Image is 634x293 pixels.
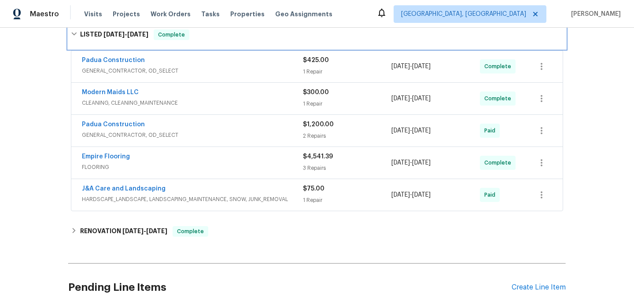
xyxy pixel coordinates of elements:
div: 3 Repairs [303,164,391,172]
span: FLOORING [82,163,303,172]
span: Geo Assignments [275,10,332,18]
span: Complete [173,227,207,236]
span: Work Orders [151,10,191,18]
span: Visits [84,10,102,18]
span: Tasks [201,11,220,17]
span: $4,541.39 [303,154,333,160]
span: [DATE] [412,128,431,134]
span: [DATE] [127,31,148,37]
span: [DATE] [391,192,410,198]
span: - [391,94,431,103]
span: [DATE] [391,128,410,134]
span: GENERAL_CONTRACTOR, OD_SELECT [82,66,303,75]
span: [DATE] [391,95,410,102]
span: Properties [230,10,265,18]
h6: LISTED [80,29,148,40]
span: - [391,158,431,167]
span: Paid [484,190,499,199]
span: [DATE] [412,160,431,166]
span: Complete [484,94,515,103]
div: LISTED [DATE]-[DATE]Complete [68,21,566,49]
span: [DATE] [391,160,410,166]
span: - [391,62,431,71]
span: [PERSON_NAME] [568,10,621,18]
span: [DATE] [412,192,431,198]
span: [DATE] [146,228,167,234]
span: [DATE] [122,228,144,234]
div: 1 Repair [303,196,391,205]
span: $300.00 [303,89,329,95]
a: Modern Maids LLC [82,89,139,95]
a: J&A Care and Landscaping [82,186,166,192]
span: [DATE] [412,95,431,102]
span: Projects [113,10,140,18]
span: GENERAL_CONTRACTOR, OD_SELECT [82,131,303,139]
span: Complete [155,30,188,39]
h6: RENOVATION [80,226,167,237]
span: - [122,228,167,234]
span: [DATE] [391,63,410,70]
span: Complete [484,158,515,167]
span: $1,200.00 [303,121,334,128]
span: CLEANING, CLEANING_MAINTENANCE [82,99,303,107]
span: - [391,126,431,135]
a: Empire Flooring [82,154,130,160]
span: [DATE] [103,31,125,37]
span: $75.00 [303,186,324,192]
span: $425.00 [303,57,329,63]
a: Padua Construction [82,121,145,128]
span: [GEOGRAPHIC_DATA], [GEOGRAPHIC_DATA] [401,10,526,18]
div: 1 Repair [303,67,391,76]
div: 1 Repair [303,99,391,108]
span: Complete [484,62,515,71]
div: Create Line Item [512,283,566,292]
span: [DATE] [412,63,431,70]
span: - [103,31,148,37]
span: - [391,190,431,199]
span: HARDSCAPE_LANDSCAPE, LANDSCAPING_MAINTENANCE, SNOW, JUNK_REMOVAL [82,195,303,204]
span: Maestro [30,10,59,18]
span: Paid [484,126,499,135]
div: RENOVATION [DATE]-[DATE]Complete [68,221,566,242]
a: Padua Construction [82,57,145,63]
div: 2 Repairs [303,132,391,140]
